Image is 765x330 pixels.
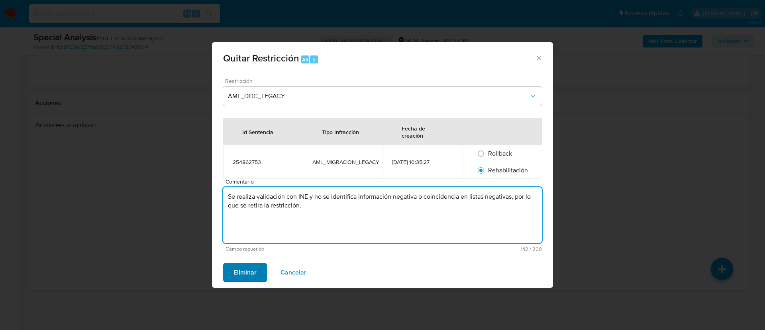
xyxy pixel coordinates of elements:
button: Restriction [223,87,542,106]
button: Cerrar ventana [535,54,542,61]
span: Restricción [225,78,544,84]
div: Tipo Infracción [312,122,369,141]
span: Campo requerido [226,246,384,252]
button: Cancelar [270,263,317,282]
button: Eliminar [223,263,267,282]
span: AML_DOC_LEGACY [228,92,529,100]
div: Fecha de creación [392,119,453,145]
span: Máximo 200 caracteres [384,247,542,252]
span: Eliminar [233,264,257,281]
span: 5 [312,56,316,63]
span: Quitar Restricción [223,51,299,65]
textarea: Se realiza validación con INE y no se identifica información negativa o coincidencia en listas ne... [223,187,542,243]
span: Alt [302,56,308,63]
div: AML_MIGRACION_LEGACY [312,158,373,166]
span: Comentario [226,179,544,185]
span: Rehabilitación [488,166,528,175]
span: Cancelar [280,264,306,281]
div: Id Sentencia [233,122,283,141]
div: [DATE] 10:35:27 [392,158,453,166]
span: Rollback [488,149,512,158]
div: 254862753 [233,158,293,166]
